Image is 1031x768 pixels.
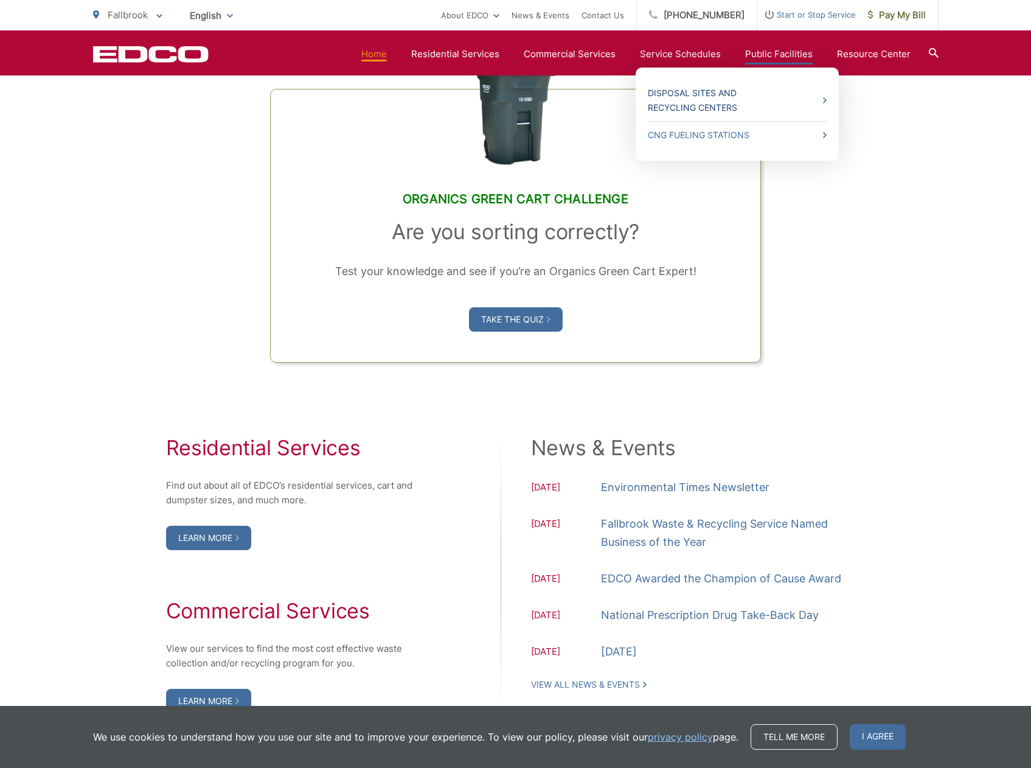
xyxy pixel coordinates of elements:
span: [DATE] [531,608,601,624]
p: We use cookies to understand how you use our site and to improve your experience. To view our pol... [93,730,738,744]
h2: News & Events [531,436,866,460]
span: I agree [850,724,906,750]
span: English [181,5,242,26]
a: Contact Us [581,8,624,23]
a: Take the Quiz [469,307,563,332]
span: [DATE] [531,480,601,497]
span: Fallbrook [108,9,148,21]
h3: Are you sorting correctly? [301,220,729,244]
span: [DATE] [531,644,601,661]
a: EDCO Awarded the Champion of Cause Award [601,570,841,588]
span: Pay My Bill [868,8,926,23]
a: Home [361,47,387,61]
a: Residential Services [411,47,499,61]
span: [DATE] [531,517,601,551]
a: [DATE] [601,643,637,661]
a: Tell me more [751,724,838,750]
h2: Commercial Services [166,599,428,623]
p: Find out about all of EDCO’s residential services, cart and dumpster sizes, and much more. [166,478,428,508]
a: Disposal Sites and Recycling Centers [648,86,827,115]
a: Service Schedules [640,47,721,61]
a: News & Events [512,8,569,23]
p: Test your knowledge and see if you’re an Organics Green Cart Expert! [301,262,729,281]
a: Commercial Services [524,47,616,61]
a: CNG Fueling Stations [648,128,827,142]
a: Resource Center [837,47,911,61]
a: Learn More [166,689,251,713]
a: Learn More [166,526,251,550]
span: [DATE] [531,571,601,588]
a: National Prescription Drug Take-Back Day [601,606,819,624]
a: Fallbrook Waste & Recycling Service Named Business of the Year [601,515,866,551]
a: Environmental Times Newsletter [601,478,769,497]
a: Public Facilities [745,47,813,61]
a: View All News & Events [531,679,647,690]
a: About EDCO [441,8,499,23]
h2: Residential Services [166,436,428,460]
h2: Organics Green Cart Challenge [301,192,729,206]
a: EDCD logo. Return to the homepage. [93,46,209,63]
a: privacy policy [648,730,713,744]
p: View our services to find the most cost effective waste collection and/or recycling program for you. [166,641,428,671]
